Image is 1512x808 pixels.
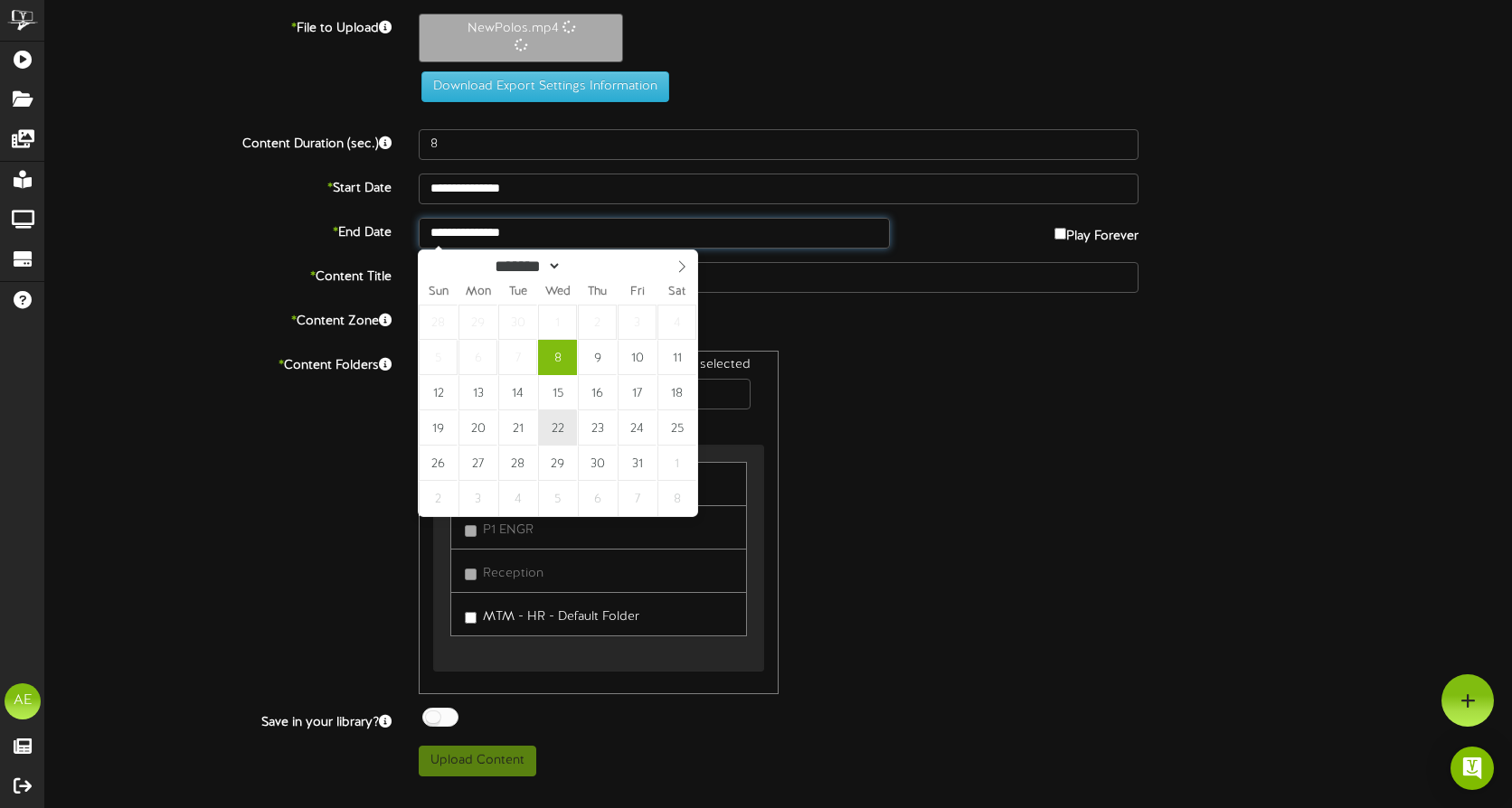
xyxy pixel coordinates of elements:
[32,708,405,732] label: Save in your library?
[657,481,696,516] span: November 8, 2025
[538,446,577,481] span: October 29, 2025
[618,481,657,516] span: November 7, 2025
[5,683,41,719] div: AE
[657,305,696,340] span: October 4, 2025
[498,305,537,340] span: September 30, 2025
[458,305,497,340] span: September 29, 2025
[458,340,497,375] span: October 6, 2025
[32,129,405,154] label: Content Duration (sec.)
[458,375,497,410] span: October 13, 2025
[618,340,657,375] span: October 10, 2025
[498,375,537,410] span: October 14, 2025
[419,410,458,446] span: October 19, 2025
[657,340,696,375] span: October 11, 2025
[458,446,497,481] span: October 27, 2025
[1054,218,1139,246] label: Play Forever
[562,257,627,276] input: Year
[419,262,1139,293] input: Title of this Content
[618,446,657,481] span: October 31, 2025
[32,262,405,287] label: Content Title
[498,340,537,375] span: October 7, 2025
[498,446,537,481] span: October 28, 2025
[465,568,477,580] input: Reception
[657,287,697,298] span: Sat
[465,525,477,537] input: P1 ENGR
[657,446,696,481] span: November 1, 2025
[618,375,657,410] span: October 17, 2025
[458,410,497,446] span: October 20, 2025
[32,351,405,375] label: Content Folders
[538,340,577,375] span: October 8, 2025
[32,14,405,38] label: File to Upload
[458,481,497,516] span: November 3, 2025
[657,375,696,410] span: October 18, 2025
[419,746,536,776] button: Upload Content
[578,340,617,375] span: October 9, 2025
[498,410,537,446] span: October 21, 2025
[538,375,577,410] span: October 15, 2025
[578,305,617,340] span: October 2, 2025
[421,71,669,102] button: Download Export Settings Information
[419,305,458,340] span: September 28, 2025
[618,287,657,298] span: Fri
[657,410,696,446] span: October 25, 2025
[483,567,543,580] span: Reception
[578,410,617,446] span: October 23, 2025
[578,375,617,410] span: October 16, 2025
[419,481,458,516] span: November 2, 2025
[465,602,639,626] label: MTM - HR - Default Folder
[419,446,458,481] span: October 26, 2025
[538,410,577,446] span: October 22, 2025
[419,375,458,410] span: October 12, 2025
[618,410,657,446] span: October 24, 2025
[498,287,538,298] span: Tue
[1451,747,1494,790] div: Open Intercom Messenger
[1054,228,1066,240] input: Play Forever
[578,446,617,481] span: October 30, 2025
[498,481,537,516] span: November 4, 2025
[419,287,458,298] span: Sun
[412,80,669,93] a: Download Export Settings Information
[538,481,577,516] span: November 5, 2025
[419,340,458,375] span: October 5, 2025
[578,287,618,298] span: Thu
[483,523,534,537] span: P1 ENGR
[32,174,405,198] label: Start Date
[32,218,405,242] label: End Date
[458,287,498,298] span: Mon
[578,481,617,516] span: November 6, 2025
[538,287,578,298] span: Wed
[465,612,477,624] input: MTM - HR - Default Folder
[618,305,657,340] span: October 3, 2025
[32,306,405,331] label: Content Zone
[538,305,577,340] span: October 1, 2025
